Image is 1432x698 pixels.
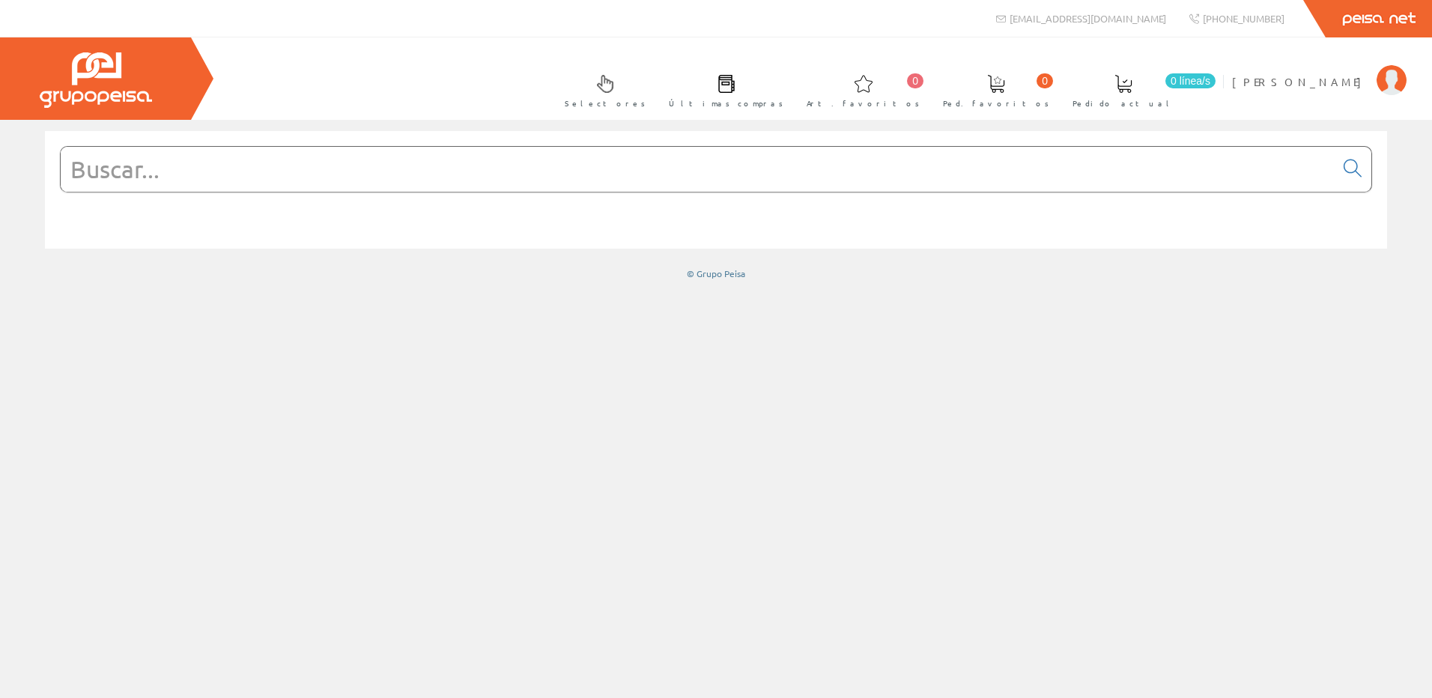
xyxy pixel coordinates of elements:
a: Últimas compras [654,62,791,117]
div: © Grupo Peisa [45,267,1387,280]
span: 0 [1037,73,1053,88]
a: [PERSON_NAME] [1232,62,1407,76]
span: Ped. favoritos [943,96,1049,111]
span: Últimas compras [669,96,783,111]
img: Grupo Peisa [40,52,152,108]
span: [PHONE_NUMBER] [1203,12,1284,25]
span: [EMAIL_ADDRESS][DOMAIN_NAME] [1010,12,1166,25]
span: Art. favoritos [807,96,920,111]
a: Selectores [550,62,653,117]
span: [PERSON_NAME] [1232,74,1369,89]
span: 0 [907,73,923,88]
span: Selectores [565,96,646,111]
span: 0 línea/s [1165,73,1216,88]
span: Pedido actual [1073,96,1174,111]
input: Buscar... [61,147,1335,192]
